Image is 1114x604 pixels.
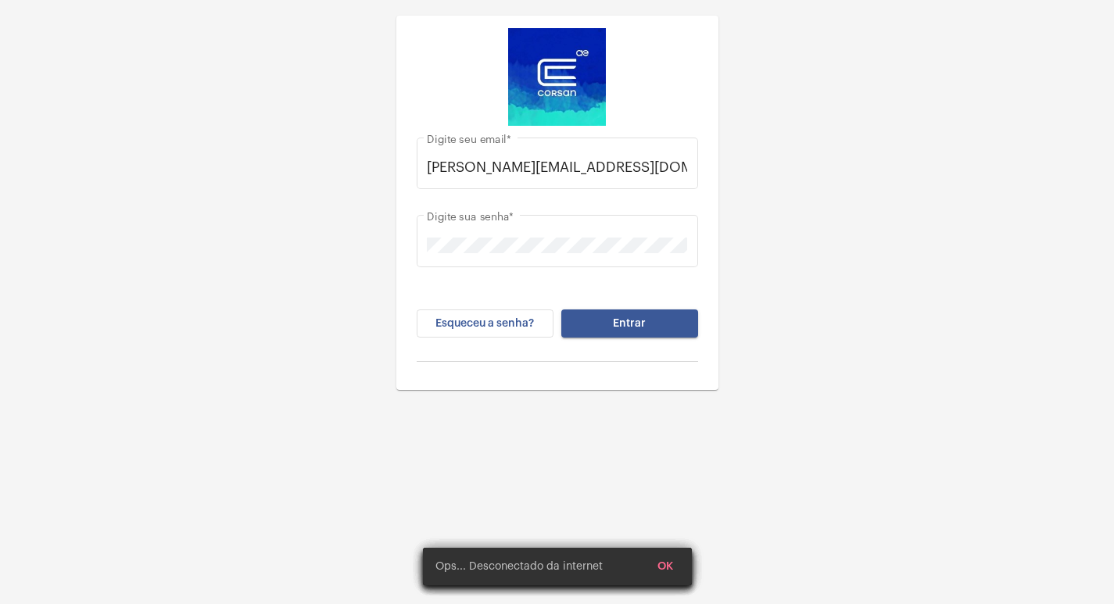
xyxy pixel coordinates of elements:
[427,159,687,175] input: Digite seu email
[657,561,673,572] span: OK
[561,309,698,338] button: Entrar
[613,318,646,329] span: Entrar
[435,318,534,329] span: Esqueceu a senha?
[417,309,553,338] button: Esqueceu a senha?
[508,28,606,126] img: d4669ae0-8c07-2337-4f67-34b0df7f5ae4.jpeg
[435,559,603,574] span: Ops... Desconectado da internet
